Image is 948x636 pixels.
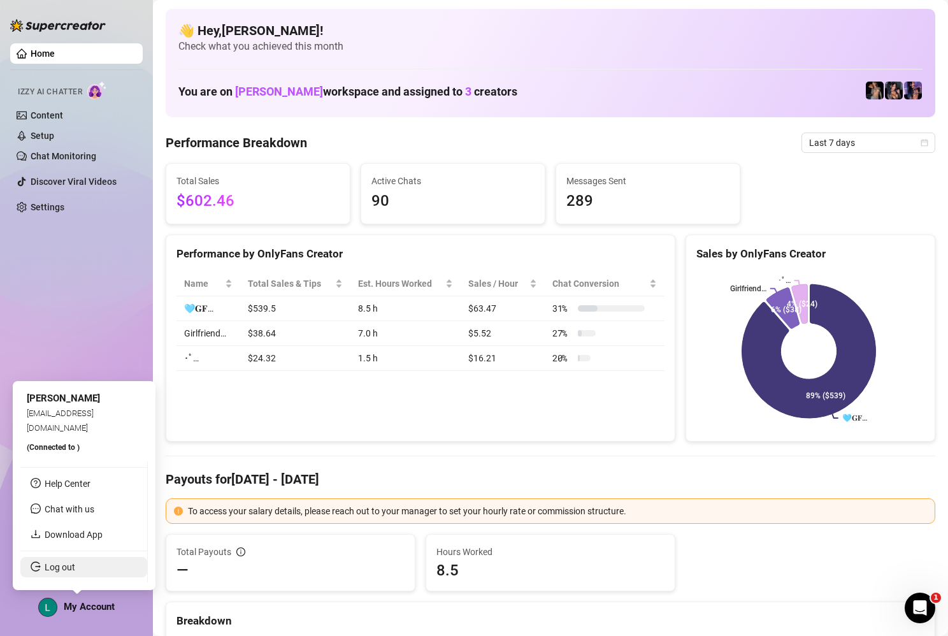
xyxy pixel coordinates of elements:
[436,560,664,581] span: 8.5
[31,151,96,161] a: Chat Monitoring
[188,504,927,518] div: To access your salary details, please reach out to your manager to set your hourly rate or commis...
[566,189,729,213] span: 289
[27,443,80,452] span: (Connected to )
[10,19,106,32] img: logo-BBDzfeDw.svg
[39,598,57,616] img: ACg8ocIA4hlFQkEBEeMuPiGTWpoarqo32_-DSSERpX4n6tv6dS1nFQ=s96-c
[45,479,90,489] a: Help Center
[20,557,147,577] li: Log out
[178,40,923,54] span: Check what you achieved this month
[184,277,222,291] span: Name
[176,346,240,371] td: ･ﾟ…
[27,408,94,432] span: [EMAIL_ADDRESS][DOMAIN_NAME]
[545,271,664,296] th: Chat Conversion
[18,86,82,98] span: Izzy AI Chatter
[240,271,350,296] th: Total Sales & Tips
[905,593,935,623] iframe: Intercom live chat
[176,296,240,321] td: 🩵𝐆𝐅…
[176,245,664,263] div: Performance by OnlyFans Creator
[921,139,928,147] span: calendar
[904,82,922,99] img: ･ﾟ
[371,189,535,213] span: 90
[465,85,471,98] span: 3
[436,545,664,559] span: Hours Worked
[552,326,573,340] span: 27 %
[696,245,924,263] div: Sales by OnlyFans Creator
[240,346,350,371] td: $24.32
[31,48,55,59] a: Home
[730,284,766,293] text: Girlfriend…
[178,85,517,99] h1: You are on workspace and assigned to creators
[176,560,189,581] span: —
[31,131,54,141] a: Setup
[778,276,791,285] text: ･ﾟ…
[31,202,64,212] a: Settings
[31,503,41,514] span: message
[885,82,903,99] img: Girlfriend
[178,22,923,40] h4: 👋 Hey, [PERSON_NAME] !
[235,85,323,98] span: [PERSON_NAME]
[176,612,924,630] div: Breakdown
[166,470,935,488] h4: Payouts for [DATE] - [DATE]
[371,174,535,188] span: Active Chats
[552,351,573,365] span: 20 %
[461,321,544,346] td: $5.52
[45,504,94,514] span: Chat with us
[350,321,461,346] td: 7.0 h
[866,82,884,99] img: 🩵𝐆𝐅
[27,393,100,404] span: [PERSON_NAME]
[176,174,340,188] span: Total Sales
[248,277,333,291] span: Total Sales & Tips
[176,545,231,559] span: Total Payouts
[461,296,544,321] td: $63.47
[236,547,245,556] span: info-circle
[552,301,573,315] span: 31 %
[64,601,115,612] span: My Account
[566,174,729,188] span: Messages Sent
[166,134,307,152] h4: Performance Breakdown
[176,189,340,213] span: $602.46
[45,562,75,572] a: Log out
[809,133,928,152] span: Last 7 days
[461,346,544,371] td: $16.21
[176,321,240,346] td: Girlfriend…
[350,346,461,371] td: 1.5 h
[842,413,867,423] text: 🩵𝐆𝐅…
[87,81,107,99] img: AI Chatter
[350,296,461,321] td: 8.5 h
[552,277,647,291] span: Chat Conversion
[931,593,941,603] span: 1
[31,110,63,120] a: Content
[176,271,240,296] th: Name
[45,530,103,540] a: Download App
[468,277,526,291] span: Sales / Hour
[240,296,350,321] td: $539.5
[240,321,350,346] td: $38.64
[461,271,544,296] th: Sales / Hour
[174,507,183,516] span: exclamation-circle
[358,277,443,291] div: Est. Hours Worked
[31,177,117,187] a: Discover Viral Videos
